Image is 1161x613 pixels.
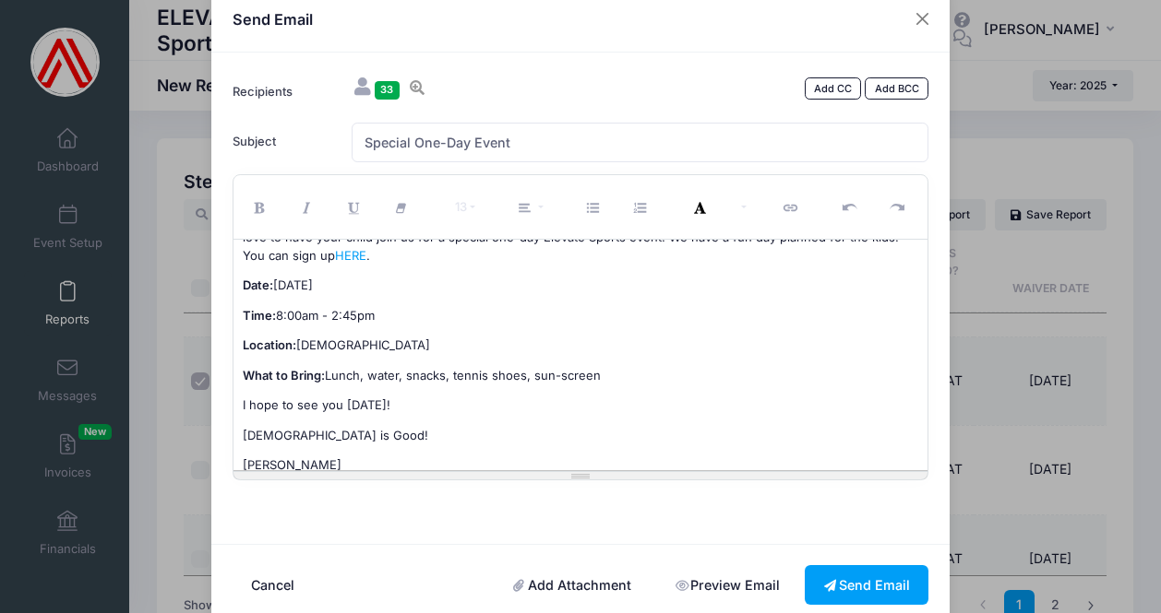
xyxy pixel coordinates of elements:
[677,180,725,234] button: Recent Color
[865,77,928,100] a: Add BCC
[495,565,651,605] a: Add Attachment
[243,337,296,352] b: Location:
[724,180,757,234] button: More Color
[223,73,342,111] label: Recipients
[768,180,816,234] button: Link (⌘+K)
[233,471,928,479] div: Resize
[243,307,919,325] p: 8:00am - 2:45pm
[285,180,333,234] button: Italic (⌘+I)
[379,180,427,234] button: Remove Font Style (⌘+\)
[618,180,666,234] button: Ordered list (⌘+⇧+NUM8)
[243,368,325,383] b: What to Bring:
[243,308,276,323] b: Time:
[455,199,467,214] span: 13
[233,8,313,30] h4: Send Email
[243,396,919,415] p: I hope to see you [DATE]!
[238,180,286,234] button: Bold (⌘+B)
[805,565,928,605] button: Send Email
[243,456,919,475] p: [PERSON_NAME]
[828,180,876,234] button: Undo (⌘+Z)
[233,565,314,605] button: Cancel
[438,180,491,234] button: Font Size
[243,277,919,295] p: [DATE]
[805,77,862,100] a: Add CC
[375,81,400,99] span: 33
[243,427,919,445] p: [DEMOGRAPHIC_DATA] is Good!
[332,180,380,234] button: Underline (⌘+U)
[335,248,366,263] a: HERE
[243,336,919,355] p: [DEMOGRAPHIC_DATA]
[656,565,798,605] a: Preview Email
[571,180,619,234] button: Unordered list (⌘+⇧+NUM7)
[223,123,342,162] label: Subject
[503,180,559,234] button: Paragraph
[906,3,940,36] button: Close
[243,367,919,385] p: Lunch, water, snacks, tennis shoes, sun-screen
[352,123,929,162] input: Subject
[875,180,923,234] button: Redo (⌘+⇧+Z)
[243,277,273,292] b: Date:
